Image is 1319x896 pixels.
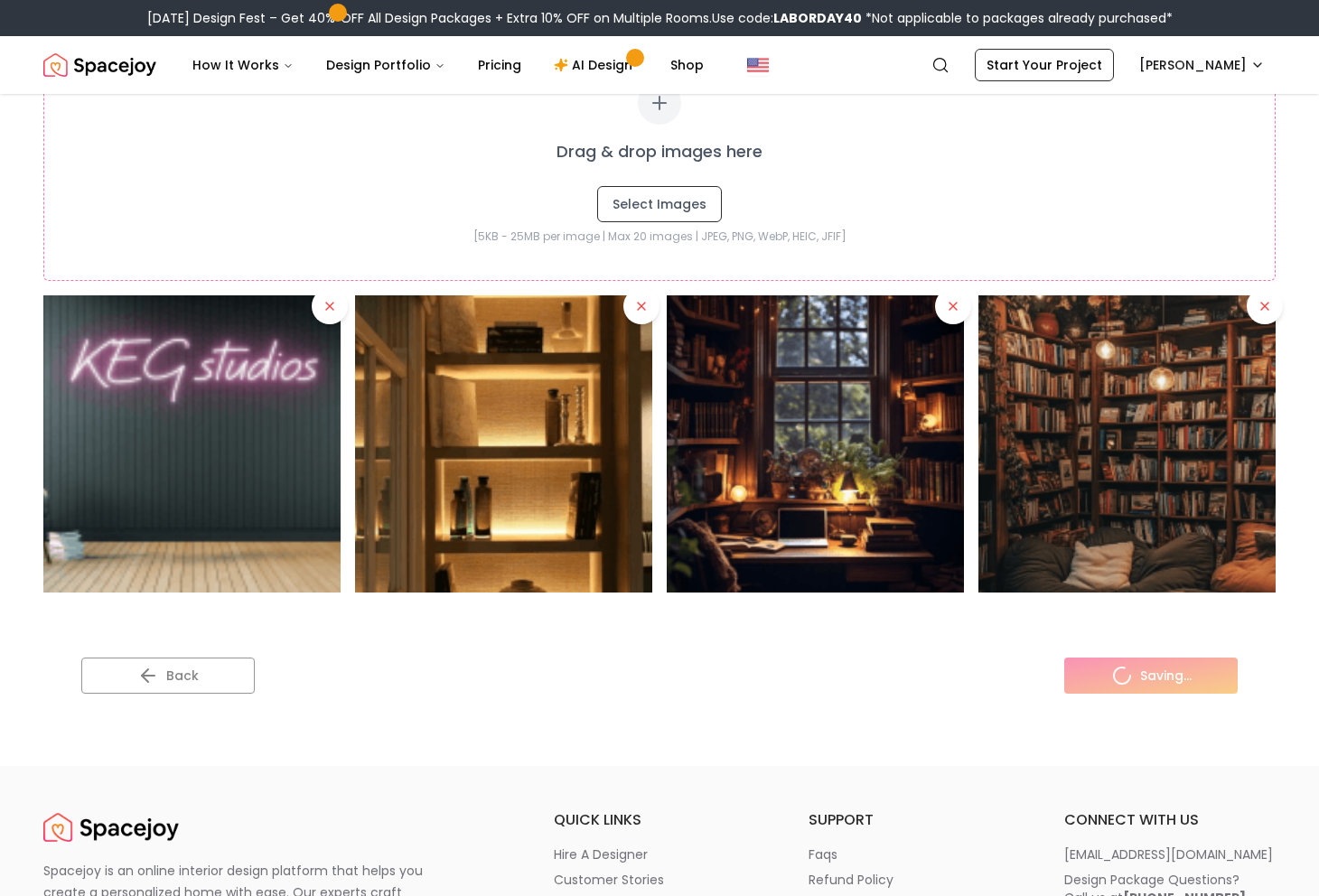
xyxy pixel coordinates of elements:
a: Shop [656,47,718,83]
img: Spacejoy Logo [43,809,179,845]
span: *Not applicable to packages already purchased* [862,9,1173,27]
img: United States [747,54,769,76]
button: [PERSON_NAME] [1128,49,1276,81]
h6: quick links [554,809,765,831]
a: refund policy [809,871,1020,889]
a: Spacejoy [43,47,156,83]
a: Spacejoy [43,809,179,845]
p: [5KB - 25MB per image | Max 20 images | JPEG, PNG, WebP, HEIC, JFIF] [80,229,1239,244]
a: Start Your Project [975,49,1114,81]
img: Uploaded [355,295,652,593]
p: refund policy [809,871,893,889]
p: [EMAIL_ADDRESS][DOMAIN_NAME] [1064,845,1273,863]
nav: Global [43,36,1276,94]
div: [DATE] Design Fest – Get 40% OFF All Design Packages + Extra 10% OFF on Multiple Rooms. [147,9,1173,27]
span: Use code: [712,9,862,27]
button: How It Works [178,47,308,83]
a: Pricing [463,47,536,83]
img: Spacejoy Logo [43,47,156,83]
a: AI Design [539,47,652,83]
b: LABORDAY40 [773,9,862,27]
a: hire a designer [554,845,765,863]
p: faqs [809,845,837,863]
img: Uploaded [667,295,964,593]
h6: support [809,809,1020,831]
p: hire a designer [554,845,648,863]
p: customer stories [554,871,664,889]
nav: Main [178,47,718,83]
img: Uploaded [43,295,341,593]
a: [EMAIL_ADDRESS][DOMAIN_NAME] [1064,845,1276,863]
button: Select Images [597,186,722,222]
img: Uploaded [978,295,1276,593]
a: customer stories [554,871,765,889]
button: Design Portfolio [312,47,460,83]
h6: connect with us [1064,809,1276,831]
a: faqs [809,845,1020,863]
p: Drag & drop images here [557,139,762,164]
